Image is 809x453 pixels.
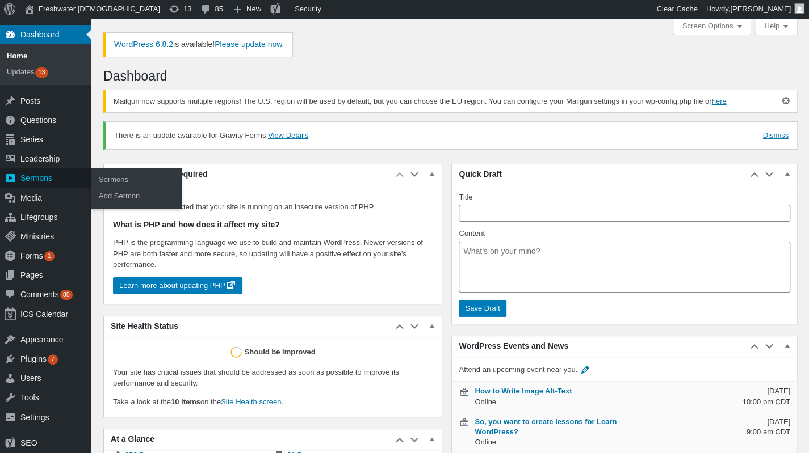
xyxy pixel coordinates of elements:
span: [PERSON_NAME] [730,5,791,13]
p: PHP is the programming language we use to build and maintain WordPress. Newer versions of PHP are... [113,237,433,270]
span: [DATE] [747,417,790,427]
p: WordPress has detected that your site is running on an insecure version of PHP. [113,201,433,213]
h2: At a Glance [104,429,392,450]
div: is available! . [103,32,293,57]
a: WordPress 6.8.2 [114,40,173,49]
input: Save Draft [459,300,506,317]
h1: Dashboard [103,63,798,87]
a: Add Sermon [91,188,182,204]
span: Update Available [44,251,55,261]
a: Dismiss [763,130,789,142]
span: Clear Cache [656,5,697,13]
a: So, you want to create lessons for Learn WordPress? [475,417,654,437]
strong: 10 items [171,397,200,406]
div: There is an update available for Gravity Forms. [103,121,798,150]
p: Your site has critical issues that should be addressed as soon as possible to improve its perform... [113,367,433,389]
span: 85 [63,291,70,298]
a: How to Write Image Alt-Text [475,386,572,396]
h3: What is PHP and how does it affect my site? [113,219,433,231]
a: Site Health screen [221,397,281,406]
button: Edit city [580,364,591,375]
h2: WordPress Events and News [452,336,747,357]
button: Screen Options [673,18,752,35]
h2: PHP Update Required [104,164,392,185]
h2: Site Health Status [104,316,392,337]
label: Content [459,228,485,239]
a: Sermons [91,172,182,188]
span: [DATE] [742,386,790,396]
a: here [711,97,726,105]
button: Help [754,18,798,35]
p: Take a look at the on the . [113,396,433,408]
span: 7 [51,355,55,362]
a: Learn more about updating PHP [113,277,242,294]
span: Online [475,438,496,446]
span: Online [475,397,496,406]
span: Quick Draft [459,169,501,180]
label: Title [459,192,472,202]
span: Attend an upcoming event near you. [459,365,577,374]
a: View Details [268,131,308,141]
span: 9:00 am CDT [747,427,790,437]
a: Please update WordPress now [215,40,282,49]
p: Mailgun now supports multiple regions! The U.S. region will be used by default, but you can choos... [112,95,776,108]
span: 10:00 pm CDT [742,397,790,407]
span: Security [295,5,321,13]
div: Should be improved [245,346,316,358]
span: 13 [38,69,45,75]
span: 1 [48,252,51,259]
